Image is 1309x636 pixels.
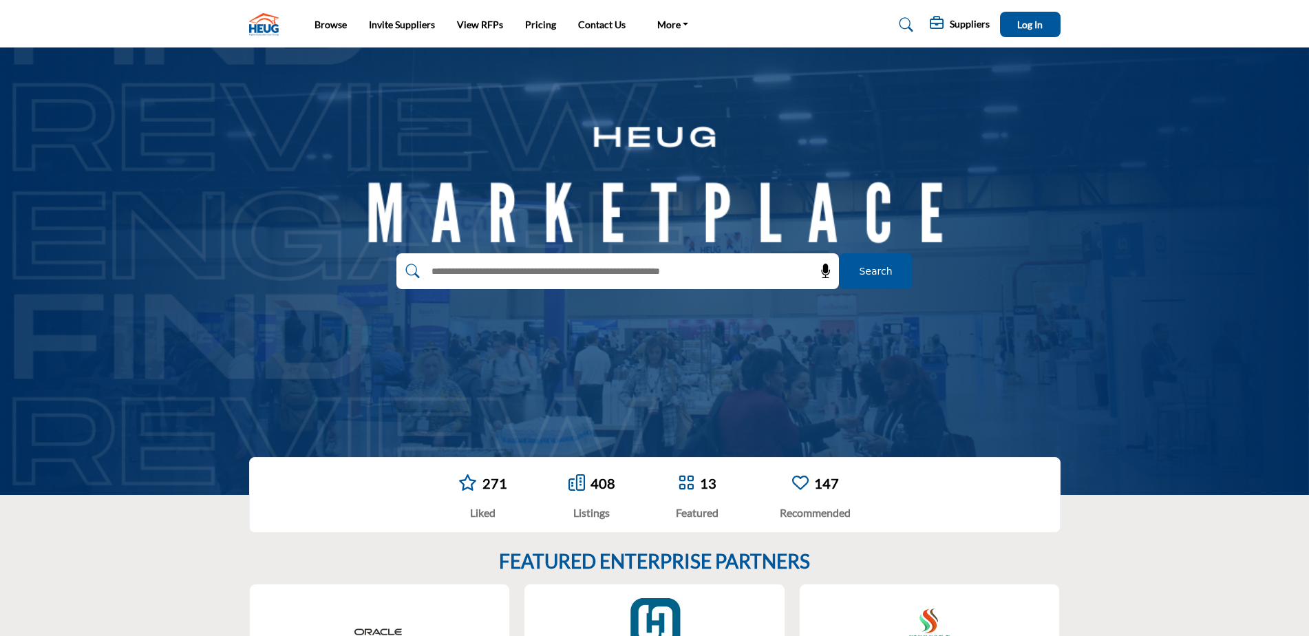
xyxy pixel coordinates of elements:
[578,19,626,30] a: Contact Us
[648,15,699,34] a: More
[249,13,286,36] img: Site Logo
[676,505,719,521] div: Featured
[792,474,809,493] a: Go to Recommended
[950,18,990,30] h5: Suppliers
[859,264,892,279] span: Search
[839,253,913,289] button: Search
[780,505,851,521] div: Recommended
[315,19,347,30] a: Browse
[886,14,922,36] a: Search
[458,474,477,491] i: Go to Liked
[457,19,503,30] a: View RFPs
[678,474,694,493] a: Go to Featured
[525,19,556,30] a: Pricing
[814,475,839,491] a: 147
[590,475,615,491] a: 408
[458,505,507,521] div: Liked
[482,475,507,491] a: 271
[568,505,615,521] div: Listings
[499,550,810,573] h2: FEATURED ENTERPRISE PARTNERS
[369,19,435,30] a: Invite Suppliers
[700,475,716,491] a: 13
[930,17,990,33] div: Suppliers
[1017,19,1043,30] span: Log In
[1000,12,1061,37] button: Log In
